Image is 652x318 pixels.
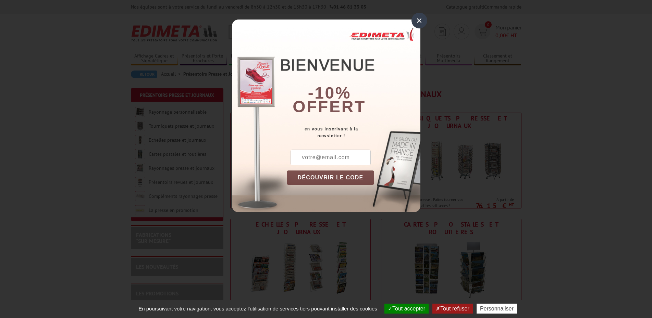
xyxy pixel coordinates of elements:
[293,98,366,116] font: offert
[291,150,371,165] input: votre@email.com
[432,304,472,314] button: Tout refuser
[411,13,427,28] div: ×
[477,304,517,314] button: Personnaliser (fenêtre modale)
[287,126,420,139] div: en vous inscrivant à la newsletter !
[135,306,381,311] span: En poursuivant votre navigation, vous acceptez l'utilisation de services tiers pouvant installer ...
[308,84,351,102] b: -10%
[287,170,374,185] button: DÉCOUVRIR LE CODE
[384,304,429,314] button: Tout accepter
